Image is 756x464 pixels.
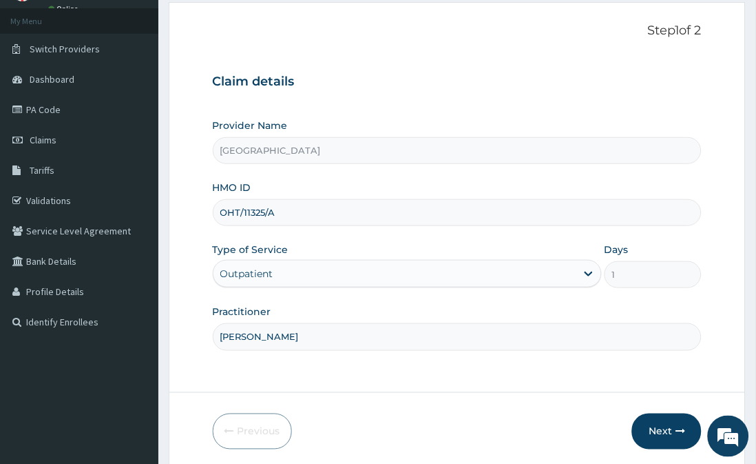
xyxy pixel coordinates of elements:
span: Dashboard [30,73,74,85]
input: Enter Name [213,323,702,350]
label: Type of Service [213,243,288,256]
span: Switch Providers [30,43,100,55]
span: Claims [30,134,56,146]
a: Online [48,4,81,14]
div: Minimize live chat window [226,7,259,40]
button: Previous [213,414,292,450]
input: Enter HMO ID [213,199,702,226]
img: d_794563401_company_1708531726252_794563401 [25,69,56,103]
label: HMO ID [213,181,251,194]
p: Step 1 of 2 [213,23,702,39]
h3: Claim details [213,74,702,90]
button: Next [632,414,702,450]
label: Provider Name [213,119,288,132]
div: Chat with us now [72,77,231,95]
textarea: Type your message and hit 'Enter' [7,314,262,362]
div: Outpatient [220,267,273,281]
span: Tariffs [30,164,54,176]
span: We're online! [80,142,190,281]
label: Practitioner [213,305,271,319]
label: Days [605,243,629,256]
